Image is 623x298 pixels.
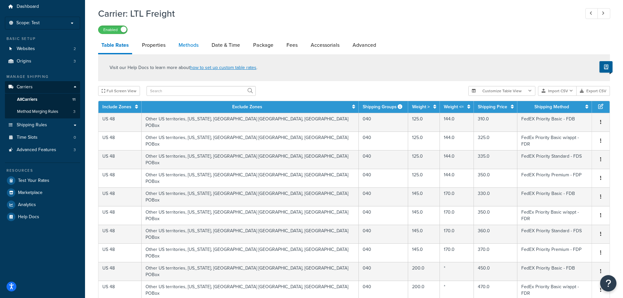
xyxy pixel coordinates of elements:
td: 040 [359,262,408,281]
input: Search [147,86,256,96]
td: 170.0 [440,206,474,225]
li: Carriers [5,81,80,118]
label: Enabled [98,26,127,34]
a: Dashboard [5,1,80,13]
span: Advanced Features [17,147,56,153]
span: Analytics [18,202,36,208]
a: Marketplace [5,187,80,199]
span: Test Your Rates [18,178,49,184]
span: Origins [17,59,31,64]
td: 125.0 [408,150,440,169]
a: Date & Time [208,37,243,53]
span: Time Slots [17,135,38,140]
td: FedEX Priority Standard - FDS [517,225,592,243]
td: FedEX Priority Basic - FDB [517,113,592,131]
td: US 48 [98,225,142,243]
td: 310.0 [474,113,517,131]
a: Include Zones [102,103,131,110]
td: 325.0 [474,131,517,150]
td: Other US territories, [US_STATE], [GEOGRAPHIC_DATA] [GEOGRAPHIC_DATA], [GEOGRAPHIC_DATA] POBox [142,243,359,262]
td: US 48 [98,169,142,187]
td: 145.0 [408,206,440,225]
a: Weight > [412,103,430,110]
button: Export CSV [577,86,610,96]
td: Other US territories, [US_STATE], [GEOGRAPHIC_DATA] [GEOGRAPHIC_DATA], [GEOGRAPHIC_DATA] POBox [142,187,359,206]
a: Package [250,37,277,53]
span: Websites [17,46,35,52]
button: Open Resource Center [600,275,616,291]
td: 200.0 [408,262,440,281]
li: Time Slots [5,131,80,144]
a: Test Your Rates [5,175,80,186]
td: 144.0 [440,131,474,150]
td: 040 [359,187,408,206]
td: 144.0 [440,169,474,187]
span: Shipping Rules [17,122,47,128]
td: Other US territories, [US_STATE], [GEOGRAPHIC_DATA] [GEOGRAPHIC_DATA], [GEOGRAPHIC_DATA] POBox [142,225,359,243]
a: how to set up custom table rates [190,64,256,71]
td: 040 [359,243,408,262]
td: FedEX Priority Premium - FDP [517,169,592,187]
li: Analytics [5,199,80,211]
div: Basic Setup [5,36,80,42]
a: Properties [139,37,169,53]
li: Websites [5,43,80,55]
td: 145.0 [408,225,440,243]
td: Other US territories, [US_STATE], [GEOGRAPHIC_DATA] [GEOGRAPHIC_DATA], [GEOGRAPHIC_DATA] POBox [142,113,359,131]
td: FedEX Priority Basic - FDB [517,187,592,206]
td: 145.0 [408,187,440,206]
span: Help Docs [18,214,39,220]
span: 11 [72,97,76,102]
td: 040 [359,225,408,243]
td: 040 [359,150,408,169]
a: Methods [175,37,202,53]
td: 170.0 [440,187,474,206]
td: 040 [359,131,408,150]
span: Marketplace [18,190,43,196]
a: Websites2 [5,43,80,55]
td: 350.0 [474,206,517,225]
span: 2 [74,46,76,52]
li: Advanced Features [5,144,80,156]
a: Table Rates [98,37,132,54]
span: Scope: Test [16,20,40,26]
td: US 48 [98,187,142,206]
td: 125.0 [408,113,440,131]
td: 350.0 [474,169,517,187]
td: FedEX Priority Premium - FDP [517,243,592,262]
th: Shipping Groups [359,101,408,113]
td: 450.0 [474,262,517,281]
a: Accessorials [307,37,343,53]
a: Weight <= [444,103,464,110]
span: 3 [74,147,76,153]
a: Time Slots0 [5,131,80,144]
td: US 48 [98,113,142,131]
div: Manage Shipping [5,74,80,79]
td: Other US territories, [US_STATE], [GEOGRAPHIC_DATA] [GEOGRAPHIC_DATA], [GEOGRAPHIC_DATA] POBox [142,206,359,225]
td: FedEX Priority Standard - FDS [517,150,592,169]
a: Help Docs [5,211,80,223]
h1: Carrier: LTL Freight [98,7,573,20]
td: 040 [359,113,408,131]
a: Shipping Price [478,103,507,110]
a: Shipping Rules [5,119,80,131]
td: 144.0 [440,113,474,131]
a: Advanced [349,37,379,53]
td: 125.0 [408,131,440,150]
button: Full Screen View [98,86,140,96]
a: Advanced Features3 [5,144,80,156]
p: Visit our Help Docs to learn more about . [110,64,257,71]
td: FedEx Priority Basic w/appt - FDR [517,131,592,150]
td: 170.0 [440,225,474,243]
td: FedEx Priority Basic w/appt - FDR [517,206,592,225]
button: Customize Table View [468,86,535,96]
td: Other US territories, [US_STATE], [GEOGRAPHIC_DATA] [GEOGRAPHIC_DATA], [GEOGRAPHIC_DATA] POBox [142,131,359,150]
a: Method Merging Rules3 [5,106,80,118]
button: Import CSV [538,86,577,96]
td: FedEX Priority Basic - FDB [517,262,592,281]
td: US 48 [98,131,142,150]
td: 335.0 [474,150,517,169]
